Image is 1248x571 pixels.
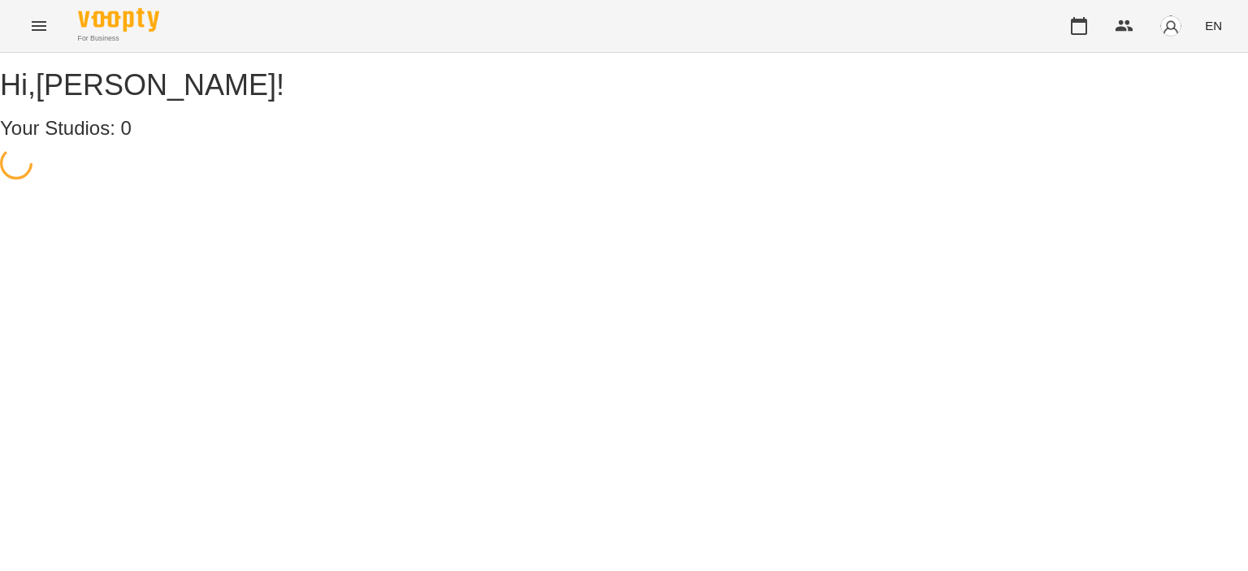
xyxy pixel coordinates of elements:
[1159,15,1182,37] img: avatar_s.png
[78,33,159,44] span: For Business
[121,117,132,139] span: 0
[1198,11,1228,41] button: EN
[19,6,58,45] button: Menu
[1205,17,1222,34] span: EN
[78,8,159,32] img: Voopty Logo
